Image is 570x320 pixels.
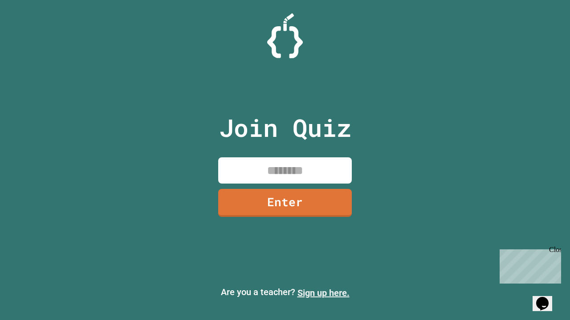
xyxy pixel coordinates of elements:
a: Enter [218,189,352,217]
img: Logo.svg [267,13,303,58]
iframe: chat widget [533,284,561,311]
iframe: chat widget [496,246,561,284]
p: Are you a teacher? [7,285,563,300]
p: Join Quiz [219,109,351,146]
div: Chat with us now!Close [4,4,61,56]
a: Sign up here. [297,288,350,298]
